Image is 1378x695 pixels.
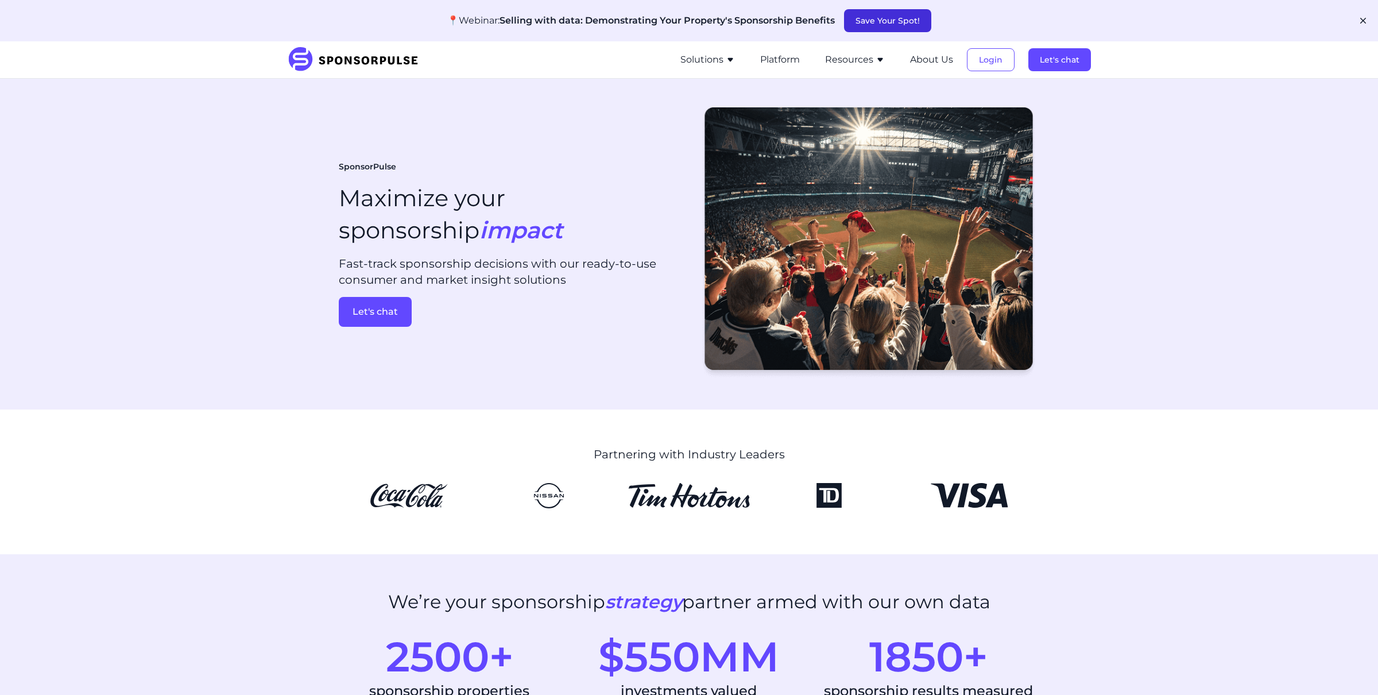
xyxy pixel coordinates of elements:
[1028,55,1091,65] a: Let's chat
[967,48,1015,71] button: Login
[578,636,799,677] div: $550MM
[500,15,835,26] span: Selling with data: Demonstrating Your Property's Sponsorship Benefits
[479,216,563,244] i: impact
[348,483,470,508] img: CocaCola
[339,161,396,173] span: SponsorPulse
[339,297,680,327] a: Let's chat
[768,483,890,508] img: TD
[605,590,682,613] i: strategy
[844,16,931,26] a: Save Your Spot!
[488,483,610,508] img: Nissan
[1321,640,1378,695] iframe: Chat Widget
[825,53,885,67] button: Resources
[339,297,412,327] button: Let's chat
[339,636,560,677] div: 2500+
[760,55,800,65] a: Platform
[908,483,1030,508] img: Visa
[447,14,835,28] p: 📍Webinar:
[967,55,1015,65] a: Login
[844,9,931,32] button: Save Your Spot!
[388,591,990,613] h2: We’re your sponsorship partner armed with our own data
[339,256,680,288] p: Fast-track sponsorship decisions with our ready-to-use consumer and market insight solutions
[1028,48,1091,71] button: Let's chat
[910,53,953,67] button: About Us
[760,53,800,67] button: Platform
[287,47,427,72] img: SponsorPulse
[339,182,563,246] h1: Maximize your sponsorship
[818,636,1039,677] div: 1850+
[427,446,952,462] p: Partnering with Industry Leaders
[910,55,953,65] a: About Us
[680,53,735,67] button: Solutions
[628,483,750,508] img: Tim Hortons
